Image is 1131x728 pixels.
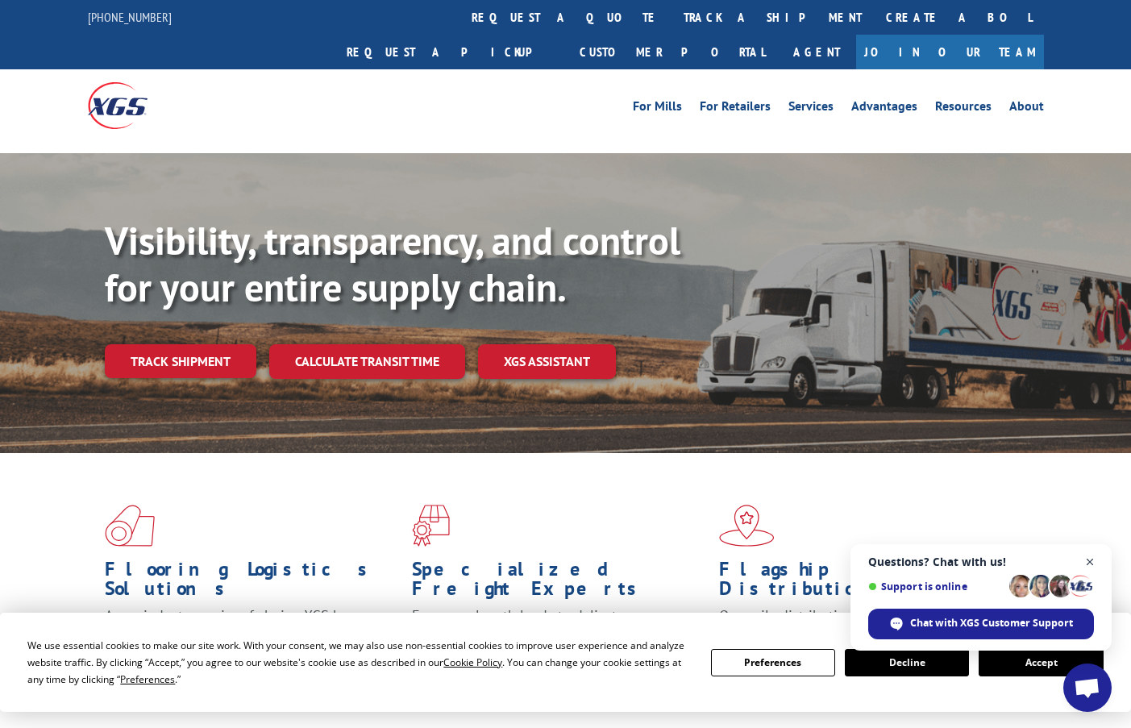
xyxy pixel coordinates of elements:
[478,344,616,379] a: XGS ASSISTANT
[845,649,969,676] button: Decline
[633,100,682,118] a: For Mills
[412,606,707,678] p: From overlength loads to delicate cargo, our experienced staff knows the best way to move your fr...
[120,672,175,686] span: Preferences
[711,649,835,676] button: Preferences
[105,215,680,312] b: Visibility, transparency, and control for your entire supply chain.
[719,560,1014,606] h1: Flagship Distribution Model
[105,560,400,606] h1: Flooring Logistics Solutions
[719,505,775,547] img: xgs-icon-flagship-distribution-model-red
[910,616,1073,630] span: Chat with XGS Customer Support
[777,35,856,69] a: Agent
[1080,552,1100,572] span: Close chat
[269,344,465,379] a: Calculate transit time
[105,606,395,664] span: As an industry carrier of choice, XGS has brought innovation and dedication to flooring logistics...
[788,100,834,118] a: Services
[568,35,777,69] a: Customer Portal
[412,505,450,547] img: xgs-icon-focused-on-flooring-red
[856,35,1044,69] a: Join Our Team
[719,606,971,664] span: Our agile distribution network gives you nationwide inventory management on demand.
[1009,100,1044,118] a: About
[412,560,707,606] h1: Specialized Freight Experts
[88,9,172,25] a: [PHONE_NUMBER]
[27,637,691,688] div: We use essential cookies to make our site work. With your consent, we may also use non-essential ...
[335,35,568,69] a: Request a pickup
[851,100,917,118] a: Advantages
[935,100,992,118] a: Resources
[443,655,502,669] span: Cookie Policy
[700,100,771,118] a: For Retailers
[868,555,1094,568] span: Questions? Chat with us!
[105,344,256,378] a: Track shipment
[105,505,155,547] img: xgs-icon-total-supply-chain-intelligence-red
[979,649,1103,676] button: Accept
[1063,664,1112,712] div: Open chat
[868,580,1004,593] span: Support is online
[868,609,1094,639] div: Chat with XGS Customer Support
